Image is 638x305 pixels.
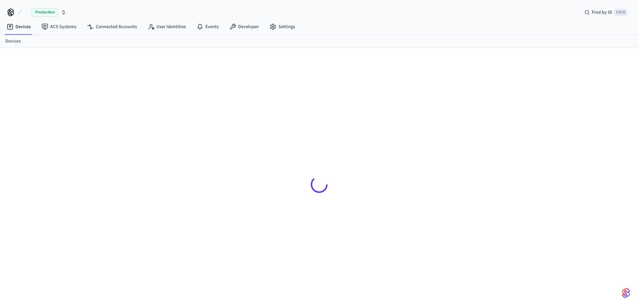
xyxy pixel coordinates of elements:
a: ACS Systems [36,21,82,33]
a: Devices [1,21,36,33]
img: SeamLogoGradient.69752ec5.svg [622,288,630,298]
a: Events [191,21,224,33]
div: Find by IDCtrl K [579,6,633,18]
span: Find by ID [592,9,612,16]
a: Connected Accounts [82,21,142,33]
span: Production [31,8,58,17]
a: User Identities [142,21,191,33]
a: Developer [224,21,264,33]
a: Devices [5,38,21,45]
a: Settings [264,21,300,33]
span: Ctrl K [614,9,627,16]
